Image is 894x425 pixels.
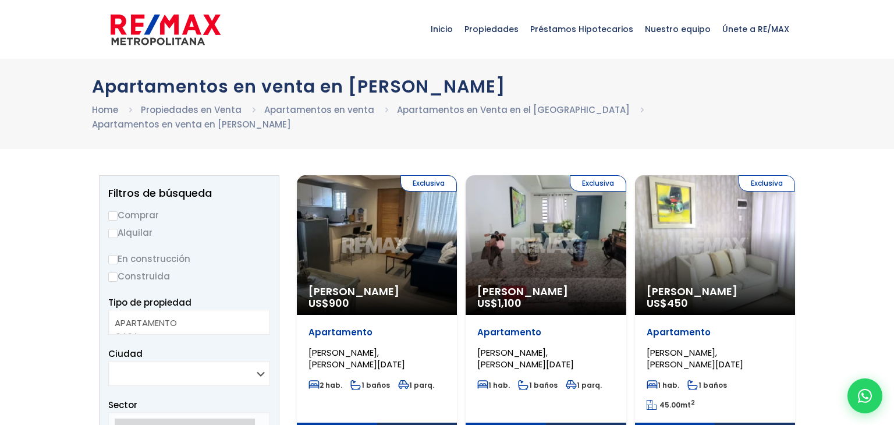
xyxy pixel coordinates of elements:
[350,380,390,390] span: 1 baños
[111,12,221,47] img: remax-metropolitana-logo
[524,12,639,47] span: Préstamos Hipotecarios
[570,175,626,192] span: Exclusiva
[108,187,270,199] h2: Filtros de búsqueda
[647,346,743,370] span: [PERSON_NAME], [PERSON_NAME][DATE]
[647,400,695,410] span: mt
[647,296,688,310] span: US$
[308,380,342,390] span: 2 hab.
[108,229,118,238] input: Alquilar
[108,348,143,360] span: Ciudad
[141,104,242,116] a: Propiedades en Venta
[115,330,255,343] option: CASA
[687,380,727,390] span: 1 baños
[691,398,695,407] sup: 2
[667,296,688,310] span: 450
[647,286,783,297] span: [PERSON_NAME]
[647,380,679,390] span: 1 hab.
[108,269,270,284] label: Construida
[397,104,630,116] a: Apartamentos en Venta en el [GEOGRAPHIC_DATA]
[308,286,445,297] span: [PERSON_NAME]
[308,346,405,370] span: [PERSON_NAME], [PERSON_NAME][DATE]
[108,399,137,411] span: Sector
[108,296,191,309] span: Tipo de propiedad
[400,175,457,192] span: Exclusiva
[308,296,349,310] span: US$
[477,327,614,338] p: Apartamento
[108,225,270,240] label: Alquilar
[308,327,445,338] p: Apartamento
[108,272,118,282] input: Construida
[108,211,118,221] input: Comprar
[647,327,783,338] p: Apartamento
[639,12,716,47] span: Nuestro equipo
[566,380,602,390] span: 1 parq.
[518,380,558,390] span: 1 baños
[329,296,349,310] span: 900
[108,208,270,222] label: Comprar
[477,286,614,297] span: [PERSON_NAME]
[477,296,521,310] span: US$
[659,400,680,410] span: 45.00
[92,118,291,130] a: Apartamentos en venta en [PERSON_NAME]
[92,104,118,116] a: Home
[459,12,524,47] span: Propiedades
[477,346,574,370] span: [PERSON_NAME], [PERSON_NAME][DATE]
[398,380,434,390] span: 1 parq.
[92,76,802,97] h1: Apartamentos en venta en [PERSON_NAME]
[108,252,270,266] label: En construcción
[739,175,795,192] span: Exclusiva
[264,104,374,116] a: Apartamentos en venta
[115,316,255,330] option: APARTAMENTO
[108,255,118,264] input: En construcción
[498,296,521,310] span: 1,100
[716,12,795,47] span: Únete a RE/MAX
[477,380,510,390] span: 1 hab.
[425,12,459,47] span: Inicio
